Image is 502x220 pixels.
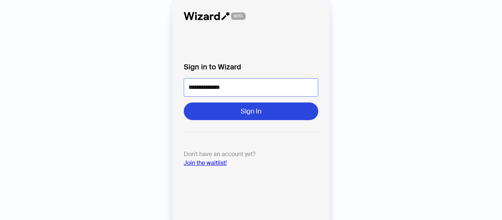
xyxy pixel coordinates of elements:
p: Don't have an account yet? [184,150,318,167]
span: BETA [231,12,245,20]
button: Sign In [184,102,318,120]
span: Sign In [241,107,261,116]
label: Sign in to Wizard [184,61,318,72]
a: Join the waitlist! [184,159,227,167]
